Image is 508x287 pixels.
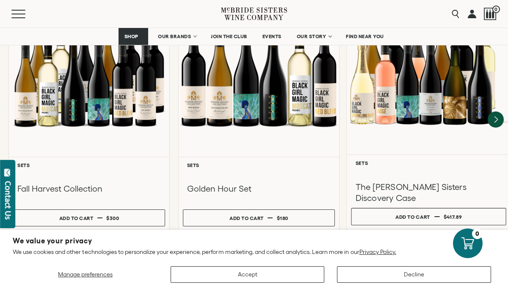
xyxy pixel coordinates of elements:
[359,248,396,255] a: Privacy Policy.
[205,28,253,45] a: JOIN THE CLUB
[297,33,326,39] span: OUR STORY
[58,271,113,278] span: Manage preferences
[158,33,191,39] span: OUR BRANDS
[356,181,502,204] h3: The [PERSON_NAME] Sisters Discovery Case
[356,160,502,165] h6: Sets
[277,215,288,221] span: $180
[211,33,247,39] span: JOIN THE CLUB
[106,215,119,221] span: $300
[488,111,504,128] button: Next
[262,33,282,39] span: EVENTS
[59,212,94,224] div: Add to cart
[171,266,325,283] button: Accept
[183,209,335,226] button: Add to cart $180
[13,248,495,256] p: We use cookies and other technologies to personalize your experience, perform marketing, and coll...
[340,28,389,45] a: FIND NEAR YOU
[187,162,331,168] h6: Sets
[337,266,491,283] button: Decline
[152,28,201,45] a: OUR BRANDS
[17,162,161,168] h6: Sets
[346,33,384,39] span: FIND NEAR YOU
[11,10,42,18] button: Mobile Menu Trigger
[13,266,158,283] button: Manage preferences
[17,183,161,194] h3: Fall Harvest Collection
[444,214,462,220] span: $417.89
[4,181,12,220] div: Contact Us
[257,28,287,45] a: EVENTS
[13,237,495,245] h2: We value your privacy
[13,209,165,226] button: Add to cart $300
[229,212,264,224] div: Add to cart
[395,210,430,223] div: Add to cart
[187,183,331,194] h3: Golden Hour Set
[472,228,483,239] div: 0
[492,6,500,13] span: 0
[291,28,337,45] a: OUR STORY
[124,33,138,39] span: SHOP
[119,28,148,45] a: SHOP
